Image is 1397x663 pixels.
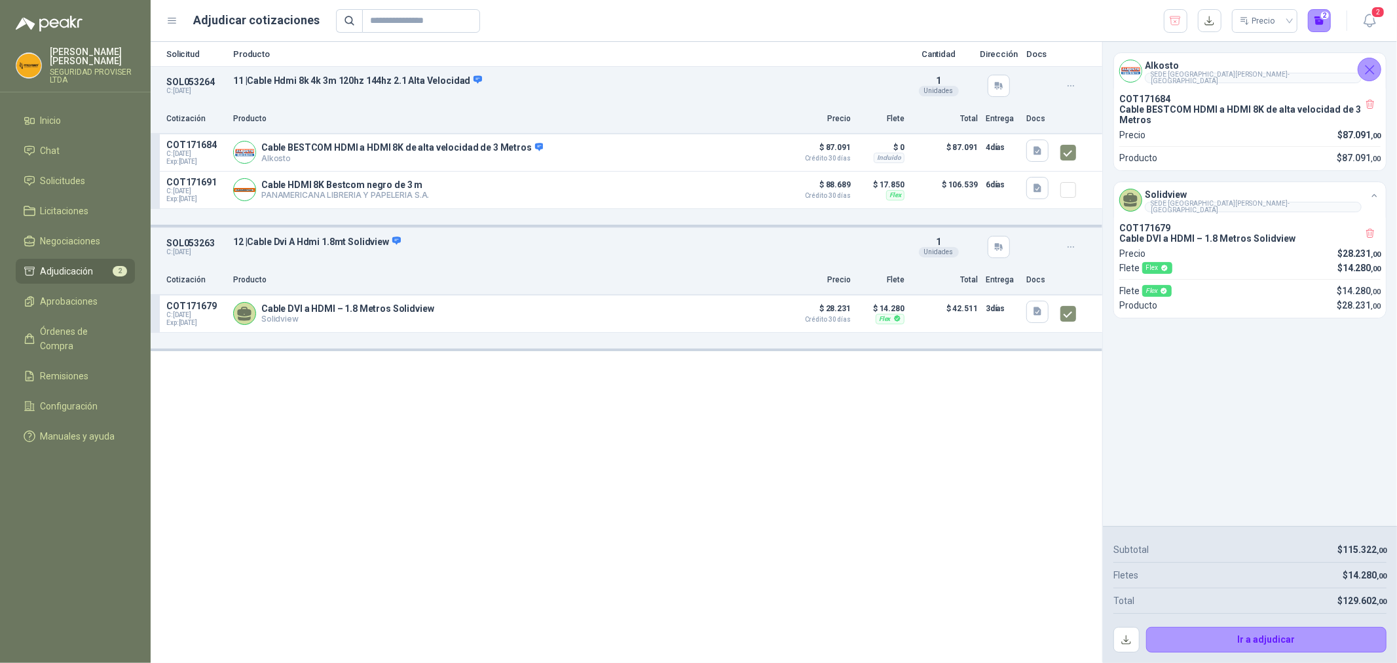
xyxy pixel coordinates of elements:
[16,259,135,284] a: Adjudicación2
[1119,223,1381,233] p: COT171679
[1119,104,1381,125] p: Cable BESTCOM HDMI a HDMI 8K de alta velocidad de 3 Metros
[166,158,225,166] span: Exp: [DATE]
[1343,544,1387,555] span: 115.322
[1337,246,1381,261] p: $
[1026,274,1052,286] p: Docs
[166,319,225,327] span: Exp: [DATE]
[1337,151,1381,165] p: $
[261,153,543,163] p: Alkosto
[1337,298,1381,313] p: $
[166,87,225,95] p: C: [DATE]
[41,369,89,383] span: Remisiones
[233,274,777,286] p: Producto
[912,113,978,125] p: Total
[785,301,851,323] p: $ 28.231
[233,50,898,58] p: Producto
[16,319,135,358] a: Órdenes de Compra
[859,177,904,193] p: $ 17.850
[876,314,904,324] div: Flex
[1358,58,1381,81] button: Cerrar
[1337,128,1381,142] p: $
[919,247,959,257] div: Unidades
[1119,128,1146,142] p: Precio
[166,238,225,248] p: SOL053263
[234,179,255,200] img: Company Logo
[936,237,941,247] span: 1
[1119,246,1146,261] p: Precio
[906,50,971,58] p: Cantidad
[1142,285,1172,297] div: Flex
[166,140,225,150] p: COT171684
[166,195,225,203] span: Exp: [DATE]
[1240,11,1278,31] div: Precio
[166,150,225,158] span: C: [DATE]
[41,113,62,128] span: Inicio
[1119,233,1381,244] p: Cable DVI a HDMI – 1.8 Metros Solidview
[1358,9,1381,33] button: 2
[261,190,429,200] p: PANAMERICANA LIBRERIA Y PAPELERIA S.A.
[1343,596,1387,606] span: 129.602
[785,274,851,286] p: Precio
[1119,261,1172,275] p: Flete
[1343,568,1387,582] p: $
[1371,265,1381,273] span: ,00
[986,301,1018,316] p: 3 días
[986,113,1018,125] p: Entrega
[233,113,777,125] p: Producto
[1377,597,1387,606] span: ,00
[41,294,98,309] span: Aprobaciones
[1145,58,1362,73] h4: Alkosto
[1371,302,1381,311] span: ,00
[1377,546,1387,555] span: ,00
[1343,130,1381,140] span: 87.091
[16,364,135,388] a: Remisiones
[233,236,898,248] p: 12 | Cable Dvi A Hdmi 1.8mt Solidview
[1113,594,1134,608] p: Total
[41,399,98,413] span: Configuración
[1119,284,1172,298] p: Flete
[1371,6,1385,18] span: 2
[859,113,904,125] p: Flete
[979,50,1018,58] p: Dirección
[166,248,225,256] p: C: [DATE]
[194,11,320,29] h1: Adjudicar cotizaciones
[16,16,83,31] img: Logo peakr
[1119,151,1157,165] p: Producto
[166,113,225,125] p: Cotización
[16,424,135,449] a: Manuales y ayuda
[16,168,135,193] a: Solicitudes
[261,180,429,190] p: Cable HDMI 8K Bestcom negro de 3 m
[785,155,851,162] span: Crédito 30 días
[1371,132,1381,140] span: ,00
[986,274,1018,286] p: Entrega
[113,266,127,276] span: 2
[261,142,543,154] p: Cable BESTCOM HDMI a HDMI 8K de alta velocidad de 3 Metros
[1146,627,1387,653] button: Ir a adjudicar
[874,153,904,163] div: Incluido
[1371,250,1381,259] span: ,00
[16,289,135,314] a: Aprobaciones
[1337,261,1381,275] p: $
[16,138,135,163] a: Chat
[166,50,225,58] p: Solicitud
[16,394,135,419] a: Configuración
[166,177,225,187] p: COT171691
[261,314,434,324] p: Solidview
[785,113,851,125] p: Precio
[16,108,135,133] a: Inicio
[859,140,904,155] p: $ 0
[50,47,135,66] p: [PERSON_NAME] [PERSON_NAME]
[936,75,941,86] span: 1
[41,429,115,444] span: Manuales y ayuda
[1343,248,1381,259] span: 28.231
[1145,187,1362,202] h4: Solidview
[1145,73,1362,83] div: SEDE [GEOGRAPHIC_DATA][PERSON_NAME]-[GEOGRAPHIC_DATA]
[1308,9,1332,33] button: 2
[986,140,1018,155] p: 4 días
[50,68,135,84] p: SEGURIDAD PROVISER LTDA
[785,193,851,199] span: Crédito 30 días
[1119,94,1381,104] p: COT171684
[912,177,978,203] p: $ 106.539
[166,77,225,87] p: SOL053264
[261,303,434,314] p: Cable DVI a HDMI – 1.8 Metros Solidview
